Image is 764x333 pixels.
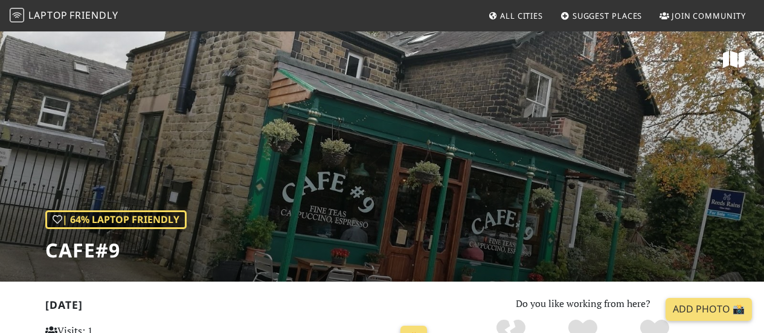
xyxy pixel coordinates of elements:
h1: Cafe#9 [45,239,187,262]
div: | 64% Laptop Friendly [45,210,187,230]
a: All Cities [483,5,548,27]
a: Add Photo 📸 [666,298,752,321]
p: Do you like working from here? [447,296,719,312]
a: Suggest Places [556,5,647,27]
a: LaptopFriendly LaptopFriendly [10,5,118,27]
span: All Cities [500,10,543,21]
span: Suggest Places [573,10,643,21]
span: Friendly [69,8,118,22]
a: Join Community [655,5,751,27]
span: Laptop [28,8,68,22]
img: LaptopFriendly [10,8,24,22]
h2: [DATE] [45,299,432,316]
span: Join Community [672,10,746,21]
